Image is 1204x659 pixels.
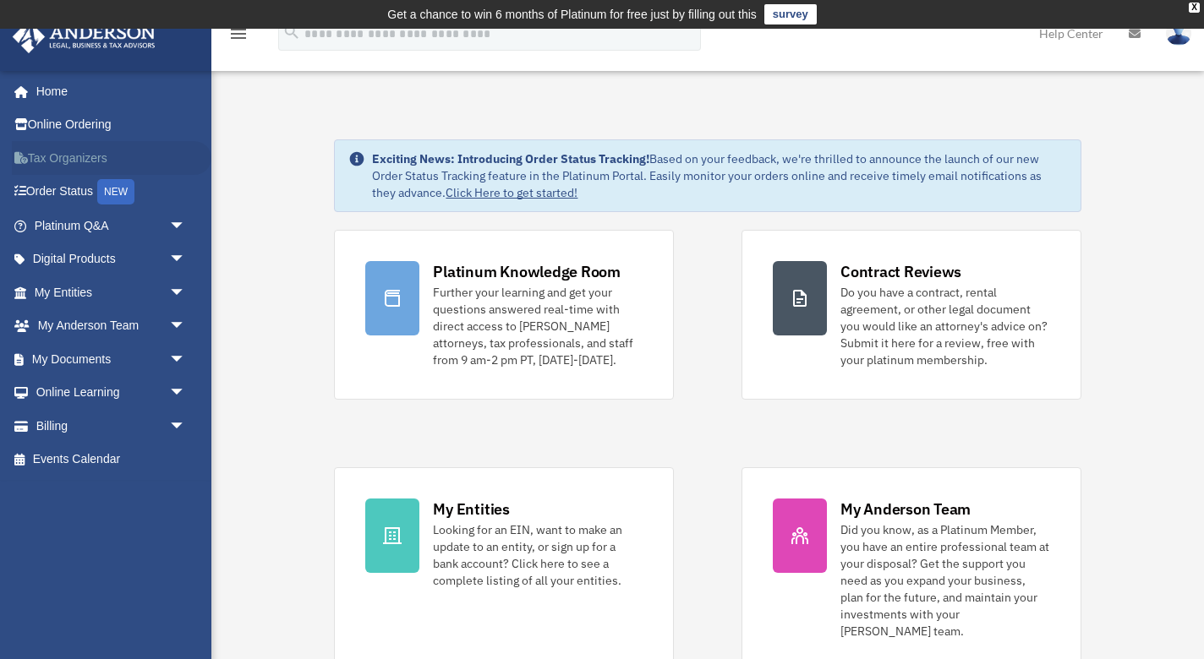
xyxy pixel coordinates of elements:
[12,443,211,477] a: Events Calendar
[372,151,649,166] strong: Exciting News: Introducing Order Status Tracking!
[12,141,211,175] a: Tax Organizers
[12,74,203,108] a: Home
[8,20,161,53] img: Anderson Advisors Platinum Portal
[97,179,134,204] div: NEW
[446,185,577,200] a: Click Here to get started!
[169,409,203,444] span: arrow_drop_down
[840,261,961,282] div: Contract Reviews
[12,175,211,210] a: Order StatusNEW
[12,309,211,343] a: My Anderson Teamarrow_drop_down
[387,4,757,25] div: Get a chance to win 6 months of Platinum for free just by filling out this
[12,242,211,276] a: Digital Productsarrow_drop_down
[282,23,301,41] i: search
[12,342,211,376] a: My Documentsarrow_drop_down
[169,242,203,277] span: arrow_drop_down
[1166,21,1191,46] img: User Pic
[228,24,249,44] i: menu
[840,284,1050,368] div: Do you have a contract, rental agreement, or other legal document you would like an attorney's ad...
[169,309,203,344] span: arrow_drop_down
[764,4,817,25] a: survey
[840,498,971,520] div: My Anderson Team
[12,275,211,309] a: My Entitiesarrow_drop_down
[169,376,203,411] span: arrow_drop_down
[433,284,643,368] div: Further your learning and get your questions answered real-time with direct access to [PERSON_NAM...
[372,150,1066,201] div: Based on your feedback, we're thrilled to announce the launch of our new Order Status Tracking fe...
[433,261,621,282] div: Platinum Knowledge Room
[433,521,643,589] div: Looking for an EIN, want to make an update to an entity, or sign up for a bank account? Click her...
[433,498,509,520] div: My Entities
[334,230,674,400] a: Platinum Knowledge Room Further your learning and get your questions answered real-time with dire...
[169,275,203,310] span: arrow_drop_down
[228,30,249,44] a: menu
[12,108,211,142] a: Online Ordering
[12,209,211,242] a: Platinum Q&Aarrow_drop_down
[12,409,211,443] a: Billingarrow_drop_down
[169,342,203,377] span: arrow_drop_down
[840,521,1050,640] div: Did you know, as a Platinum Member, you have an entire professional team at your disposal? Get th...
[742,230,1081,400] a: Contract Reviews Do you have a contract, rental agreement, or other legal document you would like...
[12,376,211,410] a: Online Learningarrow_drop_down
[169,209,203,243] span: arrow_drop_down
[1189,3,1200,13] div: close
